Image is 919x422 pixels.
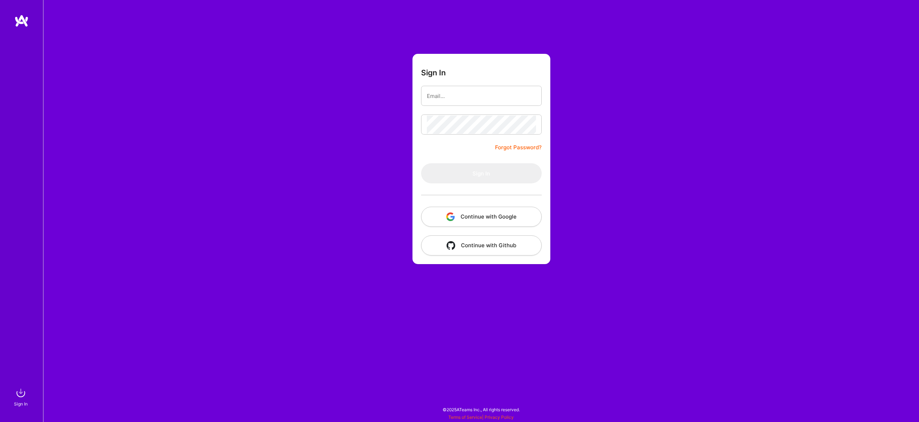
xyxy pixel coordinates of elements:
span: | [448,414,514,420]
img: icon [447,241,455,250]
img: logo [14,14,29,27]
div: Sign In [14,400,28,408]
input: Email... [427,87,536,105]
button: Sign In [421,163,542,183]
a: Privacy Policy [485,414,514,420]
a: sign inSign In [15,386,28,408]
img: icon [446,212,455,221]
button: Continue with Github [421,235,542,255]
button: Continue with Google [421,207,542,227]
a: Terms of Service [448,414,482,420]
a: Forgot Password? [495,143,542,152]
img: sign in [14,386,28,400]
h3: Sign In [421,68,446,77]
div: © 2025 ATeams Inc., All rights reserved. [43,400,919,418]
